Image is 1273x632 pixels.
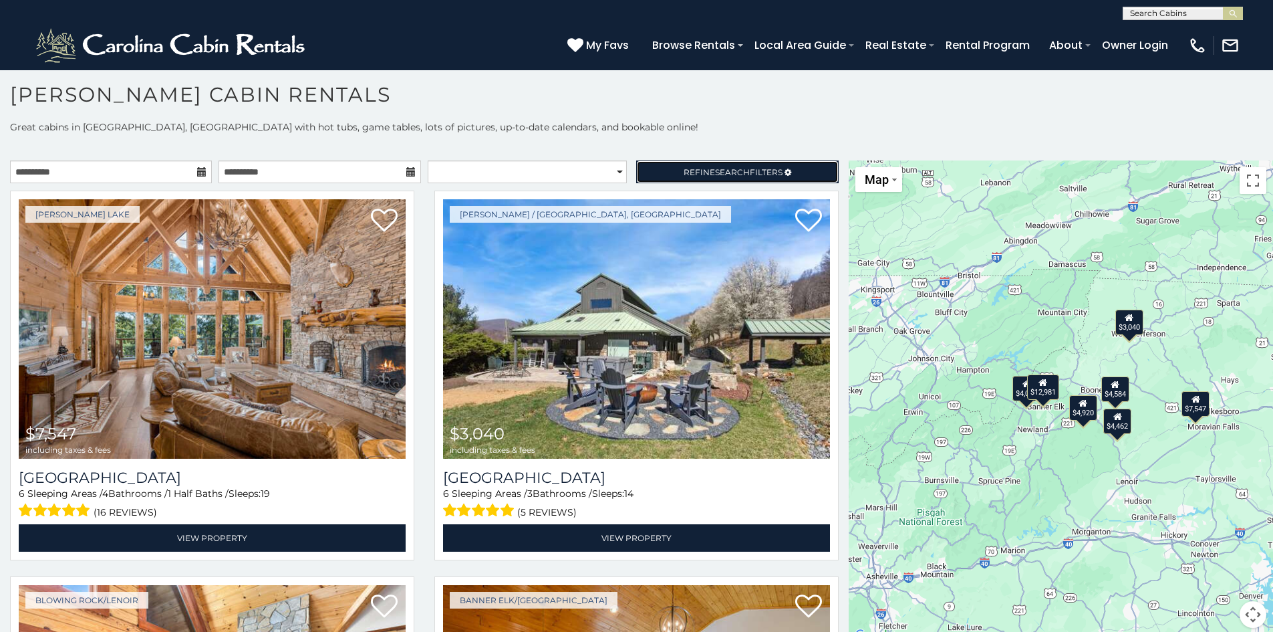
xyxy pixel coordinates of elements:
[443,469,830,487] h3: Bluff View Farm
[715,167,750,177] span: Search
[586,37,629,54] span: My Favs
[443,199,830,459] img: Bluff View Farm
[443,488,449,500] span: 6
[567,37,632,54] a: My Favs
[684,167,783,177] span: Refine Filters
[1188,36,1207,55] img: phone-regular-white.png
[795,593,822,621] a: Add to favorites
[859,33,933,57] a: Real Estate
[527,488,533,500] span: 3
[19,199,406,459] img: Lake Haven Lodge
[25,445,111,454] span: including taxes & fees
[19,524,406,552] a: View Property
[443,487,830,521] div: Sleeping Areas / Bathrooms / Sleeps:
[636,161,838,183] a: RefineSearchFilters
[1240,167,1266,194] button: Toggle fullscreen view
[855,167,902,192] button: Change map style
[25,424,76,443] span: $7,547
[1042,33,1089,57] a: About
[450,445,535,454] span: including taxes & fees
[102,488,108,500] span: 4
[261,488,270,500] span: 19
[443,199,830,459] a: Bluff View Farm $3,040 including taxes & fees
[33,25,311,66] img: White-1-2.png
[748,33,853,57] a: Local Area Guide
[19,469,406,487] h3: Lake Haven Lodge
[1027,375,1059,400] div: $12,981
[371,207,398,235] a: Add to favorites
[865,173,889,187] span: Map
[795,207,822,235] a: Add to favorites
[450,424,505,443] span: $3,040
[646,33,742,57] a: Browse Rentals
[517,504,577,521] span: (5 reviews)
[168,488,229,500] span: 1 Half Baths /
[1101,377,1129,402] div: $4,584
[1013,375,1041,401] div: $4,089
[371,593,398,621] a: Add to favorites
[443,469,830,487] a: [GEOGRAPHIC_DATA]
[94,504,157,521] span: (16 reviews)
[19,487,406,521] div: Sleeping Areas / Bathrooms / Sleeps:
[1069,395,1097,421] div: $4,920
[624,488,633,500] span: 14
[1182,391,1210,416] div: $7,547
[1221,36,1240,55] img: mail-regular-white.png
[1095,33,1175,57] a: Owner Login
[1104,408,1132,433] div: $4,462
[25,206,140,223] a: [PERSON_NAME] Lake
[19,469,406,487] a: [GEOGRAPHIC_DATA]
[1115,309,1143,334] div: $3,040
[443,524,830,552] a: View Property
[25,592,148,609] a: Blowing Rock/Lenoir
[19,488,25,500] span: 6
[19,199,406,459] a: Lake Haven Lodge $7,547 including taxes & fees
[450,592,617,609] a: Banner Elk/[GEOGRAPHIC_DATA]
[1240,601,1266,628] button: Map camera controls
[450,206,731,223] a: [PERSON_NAME] / [GEOGRAPHIC_DATA], [GEOGRAPHIC_DATA]
[939,33,1036,57] a: Rental Program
